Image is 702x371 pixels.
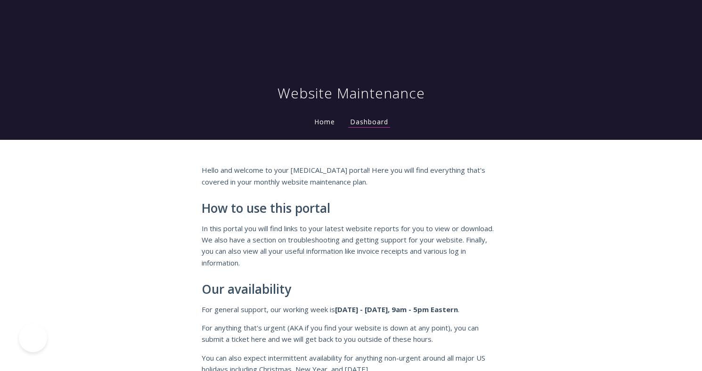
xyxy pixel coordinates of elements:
iframe: Toggle Customer Support [19,324,47,352]
a: Dashboard [348,117,390,128]
h2: How to use this portal [202,202,500,216]
a: Home [312,117,337,126]
p: In this portal you will find links to your latest website reports for you to view or download. We... [202,223,500,269]
h2: Our availability [202,282,500,297]
p: For general support, our working week is . [202,304,500,315]
p: For anything that's urgent (AKA if you find your website is down at any point), you can submit a ... [202,322,500,345]
p: Hello and welcome to your [MEDICAL_DATA] portal! Here you will find everything that's covered in ... [202,164,500,187]
strong: [DATE] - [DATE], 9am - 5pm Eastern [335,305,458,314]
h1: Website Maintenance [278,84,425,103]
